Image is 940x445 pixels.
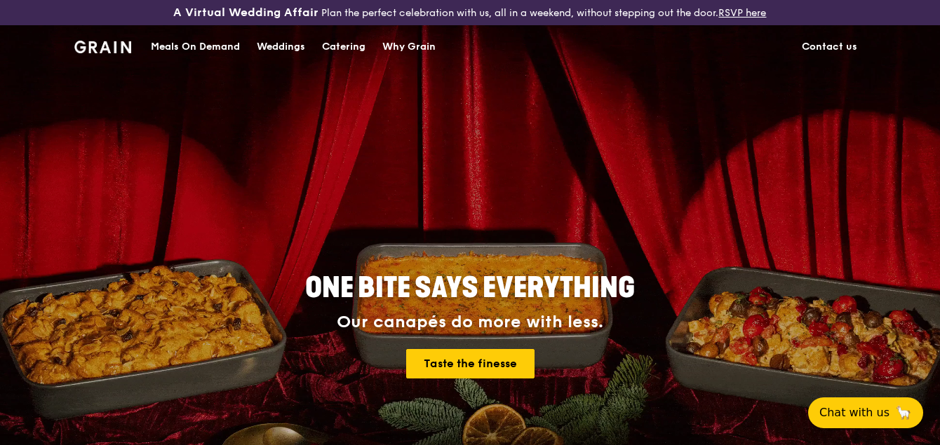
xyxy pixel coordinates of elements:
button: Chat with us🦙 [808,397,923,428]
div: Weddings [257,26,305,68]
a: Taste the finesse [406,349,535,378]
div: Plan the perfect celebration with us, all in a weekend, without stepping out the door. [156,6,783,20]
h3: A Virtual Wedding Affair [173,6,318,20]
a: Weddings [248,26,314,68]
div: Why Grain [382,26,436,68]
span: 🦙 [895,404,912,421]
div: Meals On Demand [151,26,240,68]
a: Contact us [793,26,866,68]
div: Catering [322,26,365,68]
span: ONE BITE SAYS EVERYTHING [305,271,635,305]
a: GrainGrain [74,25,131,67]
a: RSVP here [718,7,766,19]
div: Our canapés do more with less. [217,313,723,332]
a: Why Grain [374,26,444,68]
img: Grain [74,41,131,53]
span: Chat with us [819,404,889,421]
a: Catering [314,26,374,68]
